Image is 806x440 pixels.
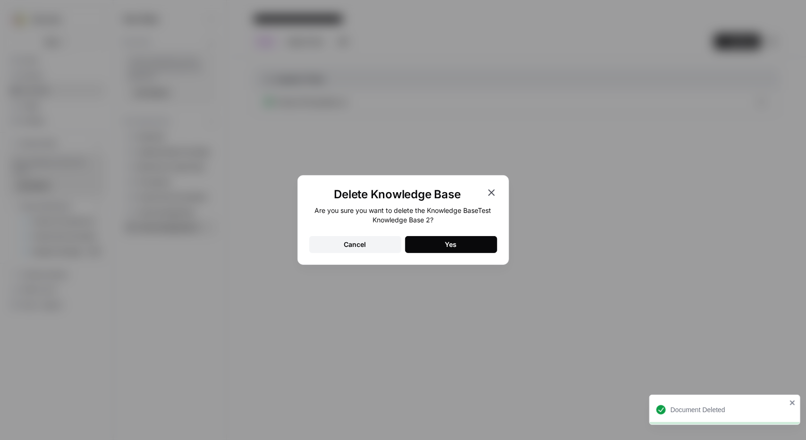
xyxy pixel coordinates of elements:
div: Yes [445,240,457,249]
h1: Delete Knowledge Base [309,187,486,202]
div: Document Deleted [670,405,787,415]
div: Are you sure you want to delete the Knowledge Base Test Knowledge Base 2 ? [309,206,497,225]
button: Cancel [309,236,401,253]
div: Cancel [344,240,366,249]
button: Yes [405,236,497,253]
button: close [789,399,796,406]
